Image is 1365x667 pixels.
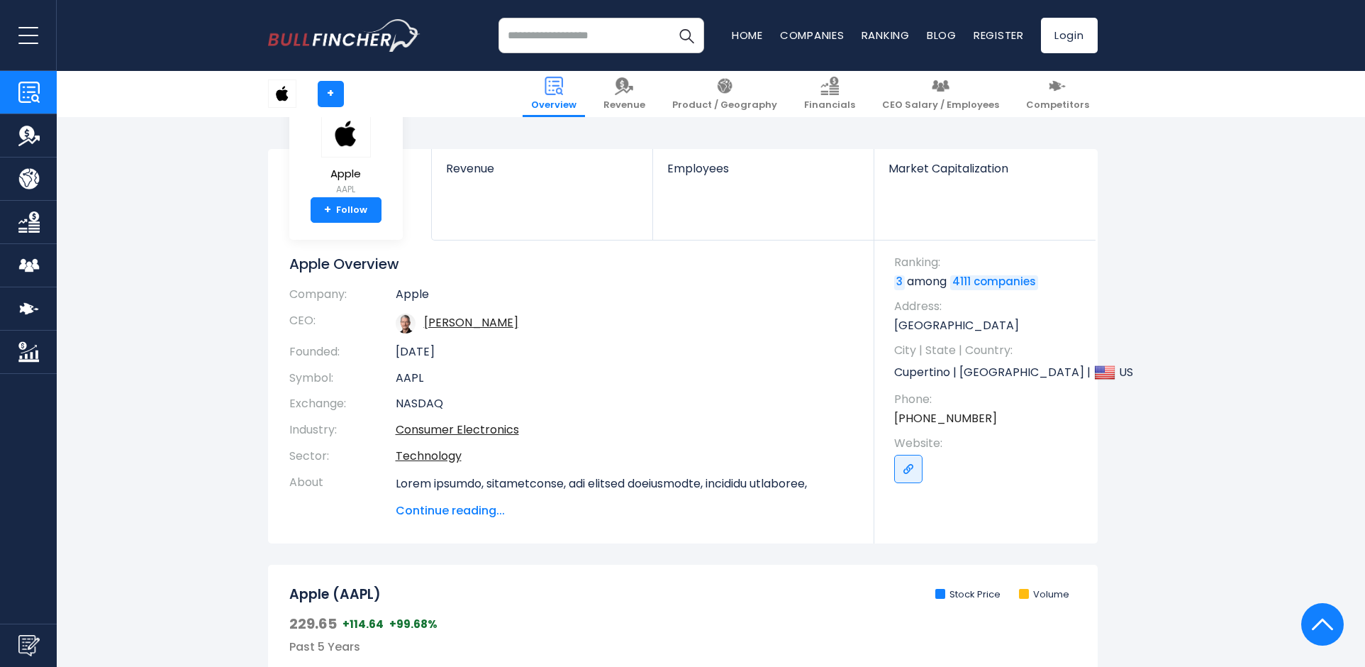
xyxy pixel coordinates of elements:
[974,28,1024,43] a: Register
[396,448,462,464] a: Technology
[289,391,396,417] th: Exchange:
[289,614,337,633] span: 229.65
[321,168,371,180] span: Apple
[389,617,438,632] span: +99.68%
[1041,18,1098,53] a: Login
[882,99,999,111] span: CEO Salary / Employees
[894,318,1083,333] p: [GEOGRAPHIC_DATA]
[894,275,905,290] a: 3
[862,28,910,43] a: Ranking
[531,99,576,111] span: Overview
[289,443,396,470] th: Sector:
[324,204,331,216] strong: +
[894,436,1083,451] span: Website:
[268,19,420,52] a: Go to homepage
[321,110,371,158] img: AAPL logo
[888,162,1081,175] span: Market Capitalization
[653,149,874,199] a: Employees
[669,18,704,53] button: Search
[894,392,1083,407] span: Phone:
[396,391,853,417] td: NASDAQ
[874,149,1096,199] a: Market Capitalization
[289,308,396,339] th: CEO:
[289,417,396,443] th: Industry:
[894,299,1083,314] span: Address:
[432,149,652,199] a: Revenue
[780,28,845,43] a: Companies
[874,71,1008,117] a: CEO Salary / Employees
[268,19,420,52] img: bullfincher logo
[595,71,654,117] a: Revenue
[396,339,853,365] td: [DATE]
[523,71,585,117] a: Overview
[396,502,853,519] span: Continue reading...
[311,197,381,223] a: +Follow
[1019,589,1069,601] li: Volume
[269,80,296,107] img: AAPL logo
[672,99,777,111] span: Product / Geography
[603,99,645,111] span: Revenue
[894,274,1083,290] p: among
[927,28,957,43] a: Blog
[667,162,859,175] span: Employees
[289,365,396,392] th: Symbol:
[950,275,1038,290] a: 4111 companies
[318,81,344,107] a: +
[289,339,396,365] th: Founded:
[1018,71,1098,117] a: Competitors
[321,183,371,196] small: AAPL
[894,362,1083,383] p: Cupertino | [GEOGRAPHIC_DATA] | US
[396,314,416,333] img: tim-cook.jpg
[321,109,372,198] a: Apple AAPL
[289,255,853,273] h1: Apple Overview
[289,639,360,655] span: Past 5 Years
[396,365,853,392] td: AAPL
[446,162,638,175] span: Revenue
[894,455,923,483] a: Go to link
[796,71,864,117] a: Financials
[1026,99,1089,111] span: Competitors
[894,255,1083,270] span: Ranking:
[289,470,396,519] th: About
[424,314,518,331] a: ceo
[804,99,855,111] span: Financials
[732,28,763,43] a: Home
[396,421,519,438] a: Consumer Electronics
[894,411,997,426] a: [PHONE_NUMBER]
[664,71,786,117] a: Product / Geography
[396,287,853,308] td: Apple
[289,287,396,308] th: Company:
[289,586,381,604] h2: Apple (AAPL)
[935,589,1001,601] li: Stock Price
[894,343,1083,358] span: City | State | Country:
[342,617,384,632] span: +114.64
